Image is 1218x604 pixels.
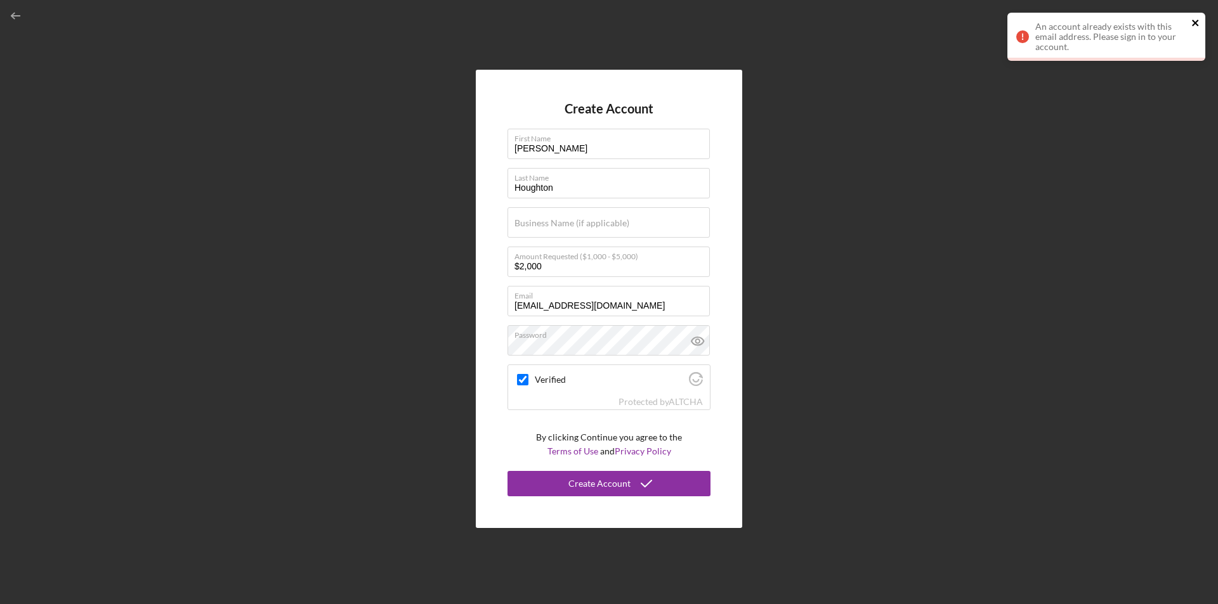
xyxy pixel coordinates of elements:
div: An account already exists with this email address. Please sign in to your account. [1035,22,1188,52]
a: Privacy Policy [615,446,671,456]
h4: Create Account [565,101,653,116]
label: Amount Requested ($1,000 - $5,000) [514,247,710,261]
p: By clicking Continue you agree to the and [536,430,682,459]
label: Verified [535,375,685,385]
a: Visit Altcha.org [669,396,703,407]
a: Terms of Use [547,446,598,456]
button: Create Account [507,471,710,496]
label: Email [514,286,710,300]
label: Last Name [514,169,710,183]
a: Visit Altcha.org [689,377,703,388]
label: Business Name (if applicable) [514,218,629,228]
label: Password [514,326,710,340]
button: close [1191,18,1200,30]
div: Create Account [568,471,631,496]
label: First Name [514,129,710,143]
div: Protected by [619,397,703,407]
